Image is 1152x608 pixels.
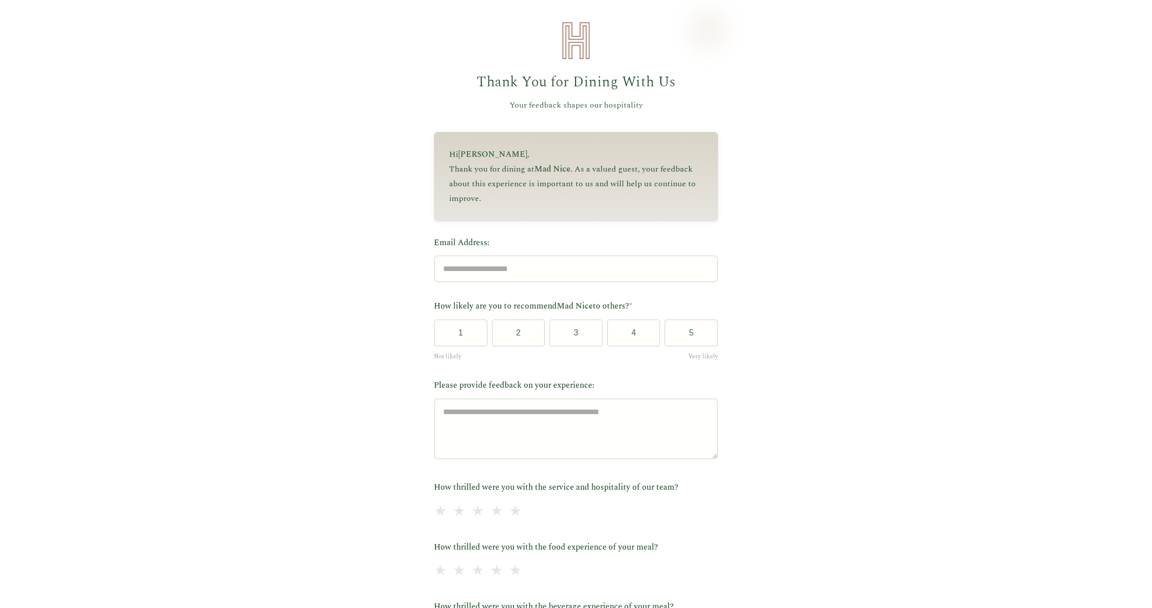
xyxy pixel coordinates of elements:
[556,20,596,61] img: Heirloom Hospitality Logo
[434,300,718,313] label: How likely are you to recommend to others?
[607,319,661,347] button: 4
[492,319,546,347] button: 2
[490,560,503,583] span: ★
[434,352,461,361] span: Not likely
[549,319,603,347] button: 3
[509,500,522,523] span: ★
[449,162,703,206] p: Thank you for dining at . As a valued guest, your feedback about this experience is important to ...
[434,379,718,392] label: Please provide feedback on your experience:
[434,500,447,523] span: ★
[434,71,718,94] h1: Thank You for Dining With Us
[557,300,593,312] span: Mad Nice
[434,237,718,250] label: Email Address:
[434,560,447,583] span: ★
[471,500,484,523] span: ★
[434,319,488,347] button: 1
[509,560,522,583] span: ★
[664,319,718,347] button: 5
[534,163,570,175] span: Mad Nice
[490,500,503,523] span: ★
[434,481,718,494] label: How thrilled were you with the service and hospitality of our team?
[688,352,718,361] span: Very likely
[458,148,527,160] span: [PERSON_NAME]
[471,560,484,583] span: ★
[453,500,465,523] span: ★
[434,99,718,112] p: Your feedback shapes our hospitality
[449,147,703,162] p: Hi ,
[434,541,718,554] label: How thrilled were you with the food experience of your meal?
[453,560,465,583] span: ★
